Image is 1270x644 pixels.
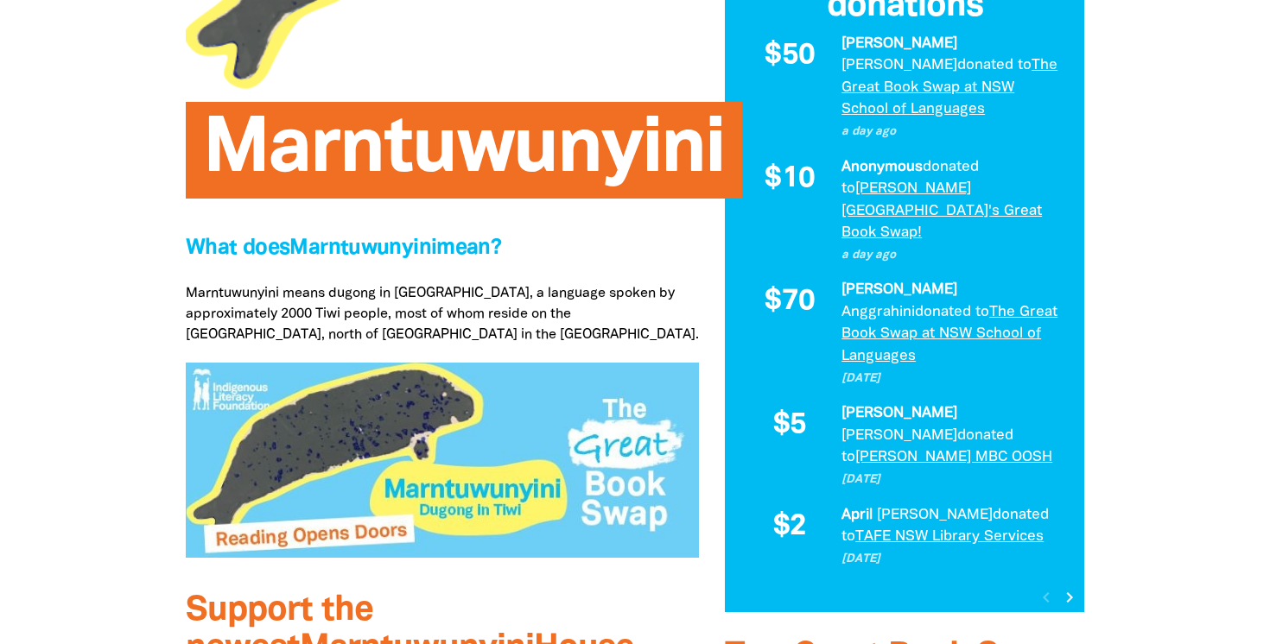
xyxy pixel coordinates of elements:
img: Marntuwunyini - Tiwi Language [186,363,699,558]
p: [DATE] [841,471,1063,489]
div: Paginated content [746,33,1063,590]
a: The Great Book Swap at NSW School of Languages [841,59,1057,116]
p: Marntuwunyini means dugong in [GEOGRAPHIC_DATA], a language spoken by approximately 2000 Tiwi peo... [186,283,699,345]
span: $70 [765,287,814,317]
p: a day ago [841,247,1063,264]
span: $5 [773,411,806,440]
span: Marntuwunyini [203,115,725,199]
em: Anggrahini [841,306,915,319]
em: [PERSON_NAME] [841,37,957,50]
span: donated to [915,306,989,319]
a: [PERSON_NAME] MBC OOSH [855,451,1052,464]
a: TAFE NSW Library Services [855,530,1044,543]
em: [PERSON_NAME] [841,429,957,442]
span: $50 [765,41,814,71]
em: [PERSON_NAME] [841,407,957,420]
p: [DATE] [841,370,1063,388]
em: Anonymous [841,161,923,174]
span: What does Marntuwunyini mean? [186,238,501,258]
a: The Great Book Swap at NSW School of Languages [841,306,1057,363]
button: Next page [1058,586,1082,609]
em: [PERSON_NAME] [877,508,993,521]
i: chevron_right [1059,587,1080,608]
em: [PERSON_NAME] [841,59,957,72]
span: donated to [957,59,1032,72]
a: [PERSON_NAME][GEOGRAPHIC_DATA]'s Great Book Swap! [841,182,1042,239]
p: [DATE] [841,551,1063,568]
span: $10 [765,165,814,194]
p: a day ago [841,123,1063,141]
em: April [841,508,873,521]
span: $2 [773,513,806,542]
em: [PERSON_NAME] [841,283,957,296]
